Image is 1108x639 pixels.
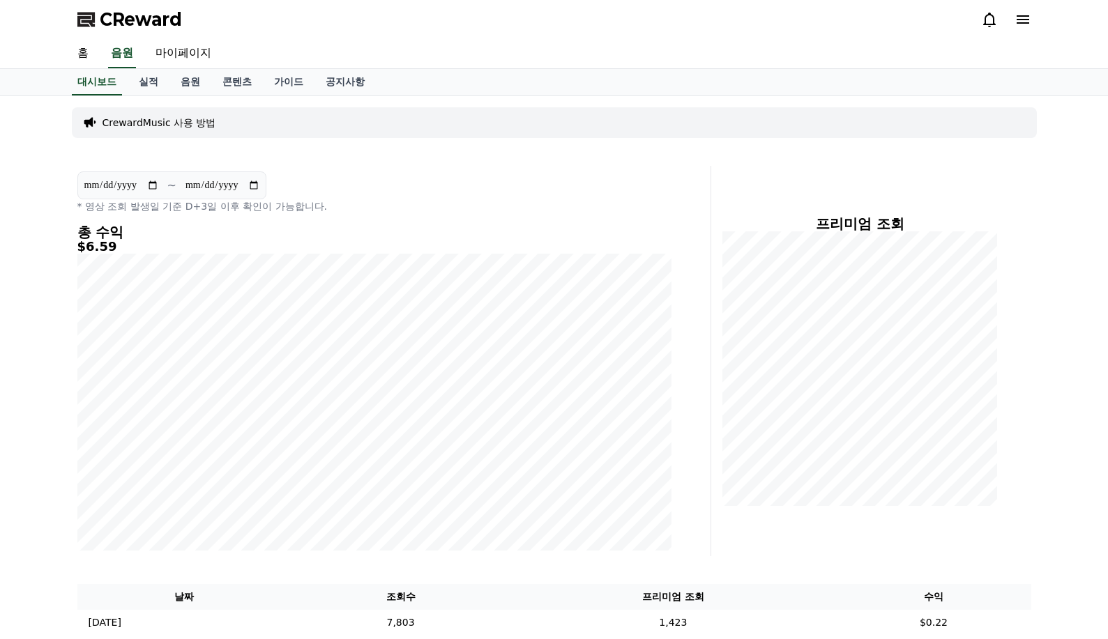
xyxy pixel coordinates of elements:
[77,224,671,240] h4: 총 수익
[100,8,182,31] span: CReward
[836,610,1031,636] td: $0.22
[77,8,182,31] a: CReward
[291,610,510,636] td: 7,803
[314,69,376,95] a: 공지사항
[291,584,510,610] th: 조회수
[89,615,121,630] p: [DATE]
[167,177,176,194] p: ~
[510,610,836,636] td: 1,423
[722,216,998,231] h4: 프리미엄 조회
[169,69,211,95] a: 음원
[77,240,671,254] h5: $6.59
[144,39,222,68] a: 마이페이지
[263,69,314,95] a: 가이드
[72,69,122,95] a: 대시보드
[66,39,100,68] a: 홈
[103,116,216,130] a: CrewardMusic 사용 방법
[211,69,263,95] a: 콘텐츠
[836,584,1031,610] th: 수익
[108,39,136,68] a: 음원
[77,584,291,610] th: 날짜
[77,199,671,213] p: * 영상 조회 발생일 기준 D+3일 이후 확인이 가능합니다.
[510,584,836,610] th: 프리미엄 조회
[128,69,169,95] a: 실적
